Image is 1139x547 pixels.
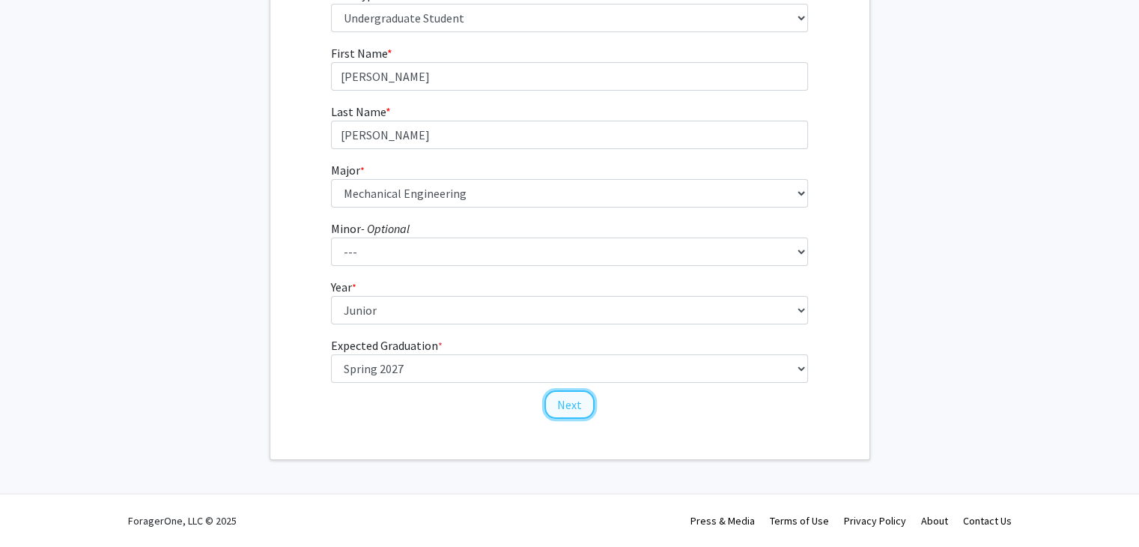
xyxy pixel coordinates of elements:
[128,495,237,547] div: ForagerOne, LLC © 2025
[844,514,906,528] a: Privacy Policy
[361,221,410,236] i: - Optional
[331,104,386,119] span: Last Name
[690,514,755,528] a: Press & Media
[331,161,365,179] label: Major
[331,46,387,61] span: First Name
[963,514,1012,528] a: Contact Us
[11,480,64,536] iframe: Chat
[770,514,829,528] a: Terms of Use
[331,336,443,354] label: Expected Graduation
[544,390,595,419] button: Next
[331,278,356,296] label: Year
[331,220,410,238] label: Minor
[921,514,948,528] a: About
